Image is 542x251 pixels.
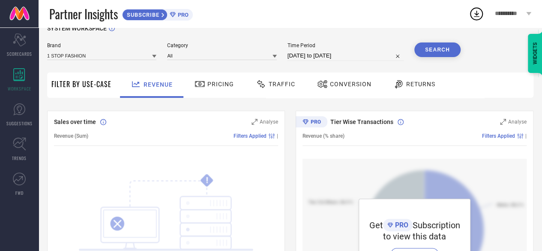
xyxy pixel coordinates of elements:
span: SCORECARDS [7,51,32,57]
span: SYSTEM WORKSPACE [47,25,107,32]
span: Revenue (% share) [302,133,344,139]
svg: Zoom [252,119,258,125]
span: Analyse [260,119,278,125]
svg: Zoom [500,119,506,125]
span: SUGGESTIONS [6,120,33,127]
span: Filters Applied [482,133,515,139]
span: PRO [176,12,189,18]
a: SUBSCRIBEPRO [122,7,193,21]
span: Analyse [508,119,527,125]
input: Select time period [287,51,404,61]
span: Pricing [207,81,234,88]
span: Partner Insights [49,5,118,23]
button: Search [414,42,461,57]
span: Revenue [144,81,173,88]
span: TRENDS [12,155,27,161]
span: Revenue (Sum) [54,133,88,139]
span: WORKSPACE [8,85,31,92]
span: to view this data [383,231,446,242]
span: Category [167,42,276,48]
span: SUBSCRIBE [123,12,162,18]
div: Open download list [469,6,484,21]
span: | [525,133,527,139]
span: Traffic [269,81,295,88]
span: | [277,133,278,139]
div: Premium [296,116,327,129]
span: Filters Applied [234,133,267,139]
tspan: ! [206,175,208,185]
span: Tier Wise Transactions [330,118,393,125]
span: FWD [15,190,24,196]
span: Sales over time [54,118,96,125]
span: Returns [406,81,435,88]
span: Filter By Use-Case [51,79,111,89]
span: Subscription [413,220,460,230]
span: Get [369,220,383,230]
span: Brand [47,42,156,48]
span: Conversion [330,81,371,88]
span: Time Period [287,42,404,48]
span: PRO [393,221,408,229]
